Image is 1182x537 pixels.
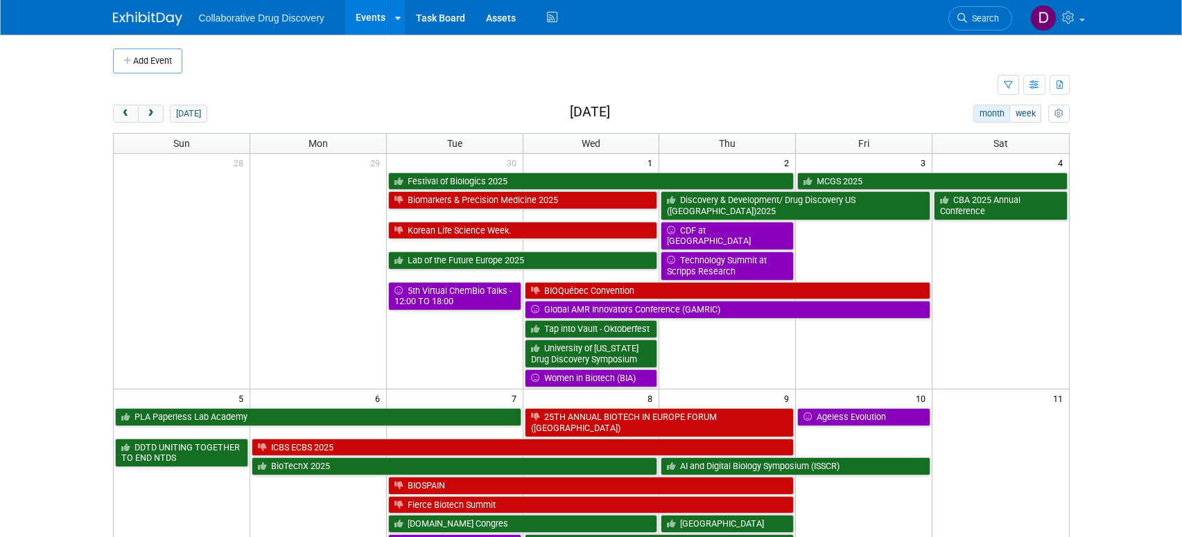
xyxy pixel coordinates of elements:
a: BioTechX 2025 [252,457,658,475]
span: 5 [237,389,250,407]
a: BIOSPAIN [388,477,794,495]
button: month [973,105,1010,123]
a: Search [948,6,1012,30]
a: Women in Biotech (BIA) [525,369,658,387]
span: 10 [914,389,932,407]
img: ExhibitDay [113,12,182,26]
img: Daniel Castro [1030,5,1057,31]
span: Wed [582,138,600,149]
a: 25TH ANNUAL BIOTECH IN EUROPE FORUM ([GEOGRAPHIC_DATA]) [525,408,794,437]
a: 5th Virtual ChemBio Talks - 12:00 TO 18:00 [388,282,521,310]
button: myCustomButton [1048,105,1069,123]
span: Fri [858,138,869,149]
a: BIOQuébec Convention [525,282,931,300]
a: Global AMR Innovators Conference (GAMRIC) [525,301,931,319]
a: DDTD UNITING TOGETHER TO END NTDS [115,439,248,467]
a: CBA 2025 Annual Conference [934,191,1067,220]
span: 1 [646,154,659,171]
h2: [DATE] [570,105,610,120]
a: [GEOGRAPHIC_DATA] [661,515,794,533]
span: Collaborative Drug Discovery [199,12,324,24]
span: 2 [783,154,795,171]
span: 4 [1057,154,1069,171]
span: Sat [993,138,1008,149]
a: PLA Paperless Lab Academy [115,408,521,426]
span: Search [967,13,999,24]
a: CDF at [GEOGRAPHIC_DATA] [661,222,794,250]
a: Ageless Evolution [797,408,930,426]
a: Technology Summit at Scripps Research [661,252,794,280]
span: 7 [510,389,523,407]
a: Festival of Biologics 2025 [388,173,794,191]
button: next [138,105,164,123]
span: Mon [308,138,328,149]
span: Tue [447,138,462,149]
button: Add Event [113,49,182,73]
button: [DATE] [170,105,207,123]
span: Sun [173,138,190,149]
span: 11 [1052,389,1069,407]
a: ICBS ECBS 2025 [252,439,794,457]
a: AI and Digital Biology Symposium (ISSCR) [661,457,930,475]
button: week [1009,105,1041,123]
span: 28 [232,154,250,171]
span: 9 [783,389,795,407]
a: Discovery & Development/ Drug Discovery US ([GEOGRAPHIC_DATA])2025 [661,191,930,220]
span: 30 [505,154,523,171]
a: [DOMAIN_NAME] Congres [388,515,658,533]
span: Thu [719,138,736,149]
a: MCGS 2025 [797,173,1067,191]
a: Korean Life Science Week. [388,222,658,240]
span: 29 [369,154,386,171]
a: Fierce Biotech Summit [388,496,794,514]
span: 6 [374,389,386,407]
a: Tap into Vault - Oktoberfest [525,320,658,338]
span: 3 [919,154,932,171]
i: Personalize Calendar [1054,109,1063,118]
a: Biomarkers & Precision Medicine 2025 [388,191,658,209]
button: prev [113,105,139,123]
span: 8 [646,389,659,407]
a: Lab of the Future Europe 2025 [388,252,658,270]
a: University of [US_STATE] Drug Discovery Symposium [525,340,658,368]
